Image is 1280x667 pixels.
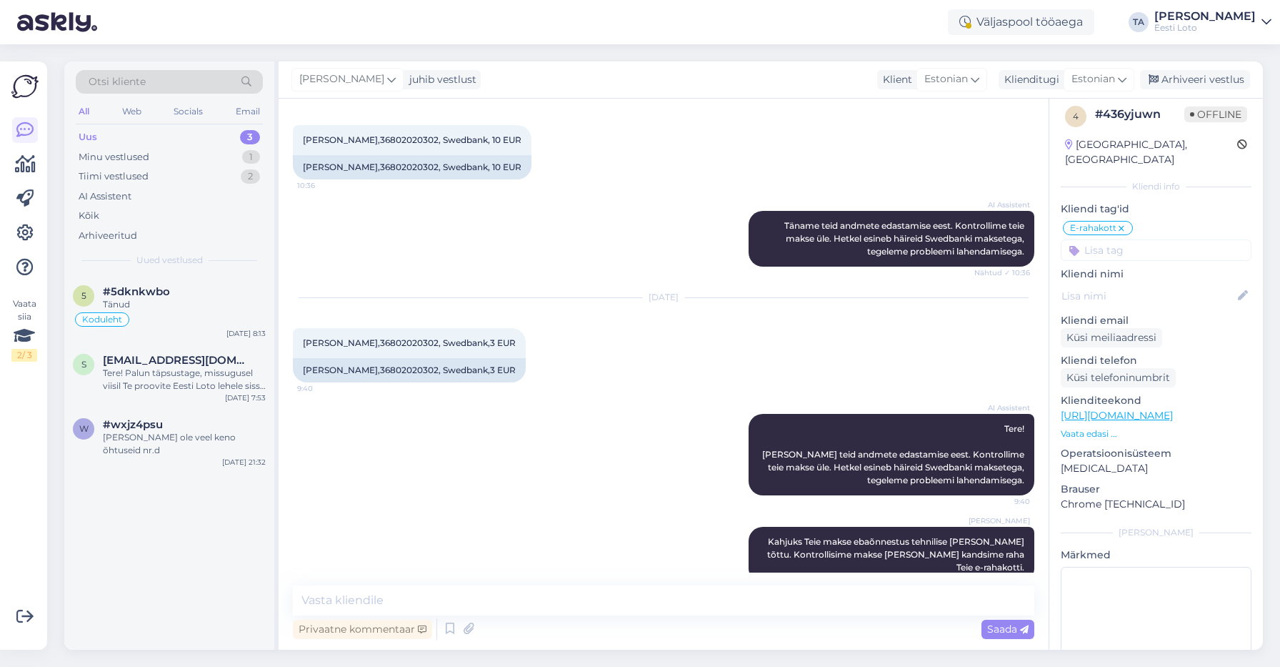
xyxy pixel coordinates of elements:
[226,328,266,339] div: [DATE] 8:13
[784,220,1026,257] span: Täname teid andmete edastamise eest. Kontrollime teie makse üle. Hetkel esineb häireid Swedbanki ...
[762,423,1026,485] span: Tere! [PERSON_NAME] teid andmete edastamise eest. Kontrollime teie makse üle. Hetkel esineb häire...
[242,150,260,164] div: 1
[999,72,1059,87] div: Klienditugi
[241,169,260,184] div: 2
[1070,224,1116,232] span: E-rahakott
[11,297,37,362] div: Vaata siia
[1061,482,1251,497] p: Brauser
[1061,409,1173,422] a: [URL][DOMAIN_NAME]
[1184,107,1247,122] span: Offline
[976,402,1030,413] span: AI Assistent
[924,71,968,87] span: Estonian
[1061,239,1251,261] input: Lisa tag
[79,423,89,434] span: w
[103,298,266,311] div: Tänud
[1065,137,1237,167] div: [GEOGRAPHIC_DATA], [GEOGRAPHIC_DATA]
[103,418,163,431] span: #wxjz4psu
[136,254,203,267] span: Uued vestlused
[1061,497,1251,512] p: Chrome [TECHNICAL_ID]
[297,180,351,191] span: 10:36
[976,496,1030,507] span: 9:40
[1061,267,1251,282] p: Kliendi nimi
[119,102,144,121] div: Web
[79,229,137,243] div: Arhiveeritud
[1073,111,1079,122] span: 4
[11,349,37,362] div: 2 / 3
[1061,461,1251,476] p: [MEDICAL_DATA]
[171,102,206,121] div: Socials
[1140,70,1250,89] div: Arhiveeri vestlus
[103,354,251,367] span: silvipihlak50@gmai.com
[1061,328,1162,347] div: Küsi meiliaadressi
[82,315,122,324] span: Koduleht
[1061,368,1176,387] div: Küsi telefoninumbrit
[297,383,351,394] span: 9:40
[976,199,1030,210] span: AI Assistent
[79,130,97,144] div: Uus
[1129,12,1149,32] div: TA
[1061,428,1251,440] p: Vaata edasi ...
[1154,22,1256,34] div: Eesti Loto
[293,358,526,382] div: [PERSON_NAME],36802020302, Swedbank,3 EUR
[1061,180,1251,193] div: Kliendi info
[1061,313,1251,328] p: Kliendi email
[1061,548,1251,563] p: Märkmed
[222,457,266,468] div: [DATE] 21:32
[103,285,170,298] span: #5dknkwbo
[303,134,521,145] span: [PERSON_NAME],36802020302, Swedbank, 10 EUR
[1071,71,1115,87] span: Estonian
[404,72,476,87] div: juhib vestlust
[76,102,92,121] div: All
[1061,526,1251,539] div: [PERSON_NAME]
[79,150,149,164] div: Minu vestlused
[1154,11,1256,22] div: [PERSON_NAME]
[240,130,260,144] div: 3
[233,102,263,121] div: Email
[1154,11,1271,34] a: [PERSON_NAME]Eesti Loto
[103,367,266,392] div: Tere! Palun täpsustage, missugusel viisil Te proovite Eesti Loto lehele sisse logida ning millise...
[1061,202,1251,217] p: Kliendi tag'id
[103,431,266,457] div: [PERSON_NAME] ole veel keno õhtuseid nr.d
[81,359,86,370] span: s
[293,291,1034,304] div: [DATE]
[79,169,149,184] div: Tiimi vestlused
[974,267,1030,278] span: Nähtud ✓ 10:36
[79,209,99,223] div: Kõik
[299,71,384,87] span: [PERSON_NAME]
[1095,106,1184,123] div: # 436yjuwn
[1061,288,1235,304] input: Lisa nimi
[1061,446,1251,461] p: Operatsioonisüsteem
[948,9,1094,35] div: Väljaspool tööaega
[969,515,1030,526] span: [PERSON_NAME]
[303,337,516,348] span: [PERSON_NAME],36802020302, Swedbank,3 EUR
[81,290,86,301] span: 5
[987,623,1029,636] span: Saada
[225,392,266,403] div: [DATE] 7:53
[293,155,531,179] div: [PERSON_NAME],36802020302, Swedbank, 10 EUR
[877,72,912,87] div: Klient
[293,620,432,639] div: Privaatne kommentaar
[89,74,146,89] span: Otsi kliente
[767,536,1026,573] span: Kahjuks Teie makse ebaõnnestus tehnilise [PERSON_NAME] tõttu. Kontrollisime makse [PERSON_NAME] k...
[1061,353,1251,368] p: Kliendi telefon
[11,73,39,100] img: Askly Logo
[79,189,131,204] div: AI Assistent
[1061,393,1251,408] p: Klienditeekond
